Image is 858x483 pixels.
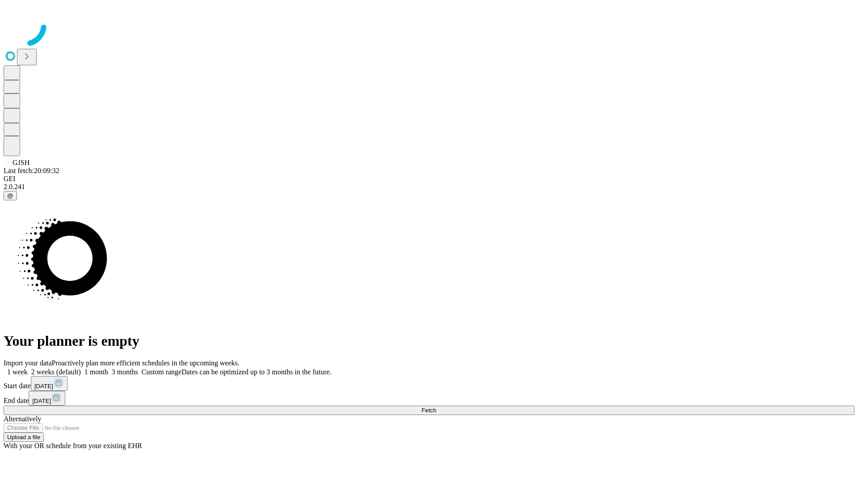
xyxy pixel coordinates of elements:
[4,359,52,367] span: Import your data
[52,359,240,367] span: Proactively plan more efficient schedules in the upcoming weeks.
[31,376,67,391] button: [DATE]
[4,167,59,174] span: Last fetch: 20:09:32
[4,191,17,200] button: @
[84,368,108,376] span: 1 month
[181,368,331,376] span: Dates can be optimized up to 3 months in the future.
[7,192,13,199] span: @
[29,391,65,406] button: [DATE]
[421,407,436,414] span: Fetch
[32,398,51,404] span: [DATE]
[4,406,854,415] button: Fetch
[4,175,854,183] div: GEI
[142,368,181,376] span: Custom range
[4,333,854,349] h1: Your planner is empty
[7,368,28,376] span: 1 week
[4,391,854,406] div: End date
[34,383,53,390] span: [DATE]
[4,432,44,442] button: Upload a file
[4,376,854,391] div: Start date
[4,415,41,423] span: Alternatively
[31,368,81,376] span: 2 weeks (default)
[112,368,138,376] span: 3 months
[4,442,142,449] span: With your OR schedule from your existing EHR
[13,159,29,166] span: GJSH
[4,183,854,191] div: 2.0.241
